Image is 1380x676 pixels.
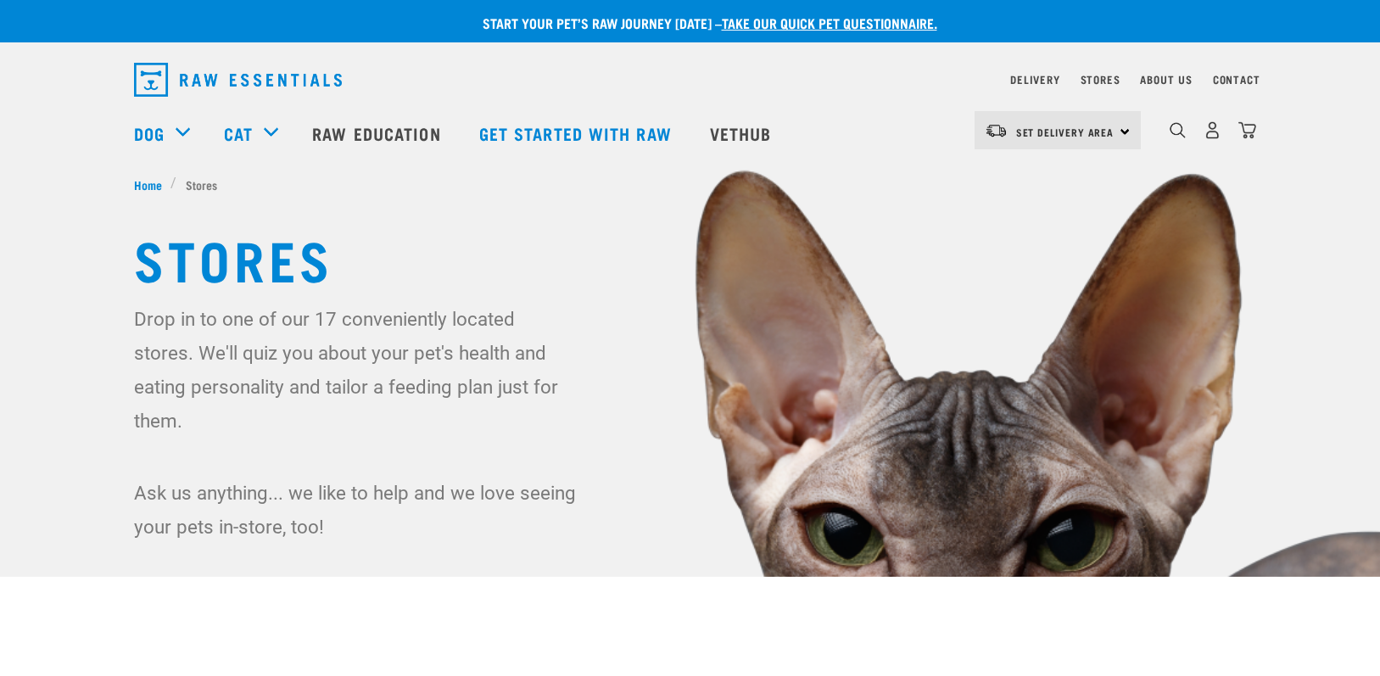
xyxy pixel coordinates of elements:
[134,176,1247,193] nav: breadcrumbs
[462,99,693,167] a: Get started with Raw
[134,63,342,97] img: Raw Essentials Logo
[1081,76,1120,82] a: Stores
[1213,76,1260,82] a: Contact
[120,56,1260,103] nav: dropdown navigation
[134,476,579,544] p: Ask us anything... we like to help and we love seeing your pets in-store, too!
[224,120,253,146] a: Cat
[134,176,162,193] span: Home
[134,302,579,438] p: Drop in to one of our 17 conveniently located stores. We'll quiz you about your pet's health and ...
[134,120,165,146] a: Dog
[985,123,1008,138] img: van-moving.png
[1238,121,1256,139] img: home-icon@2x.png
[1204,121,1221,139] img: user.png
[1170,122,1186,138] img: home-icon-1@2x.png
[134,227,1247,288] h1: Stores
[693,99,793,167] a: Vethub
[1140,76,1192,82] a: About Us
[1010,76,1059,82] a: Delivery
[1016,129,1115,135] span: Set Delivery Area
[134,176,171,193] a: Home
[295,99,461,167] a: Raw Education
[722,19,937,26] a: take our quick pet questionnaire.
